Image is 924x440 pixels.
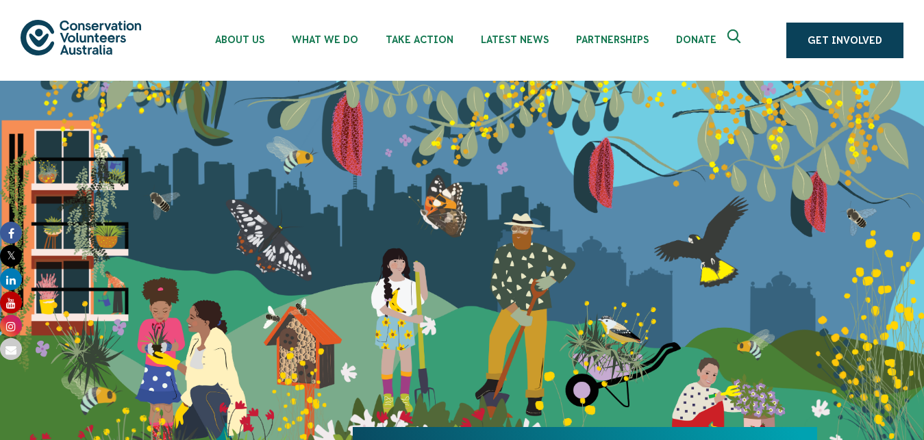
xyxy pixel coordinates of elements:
span: Latest News [481,34,549,45]
span: What We Do [292,34,358,45]
img: logo.svg [21,20,141,55]
span: About Us [215,34,264,45]
span: Take Action [386,34,453,45]
a: Get Involved [786,23,903,58]
span: Partnerships [576,34,649,45]
span: Expand search box [727,29,745,51]
span: Donate [676,34,716,45]
button: Expand search box Close search box [719,24,752,57]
